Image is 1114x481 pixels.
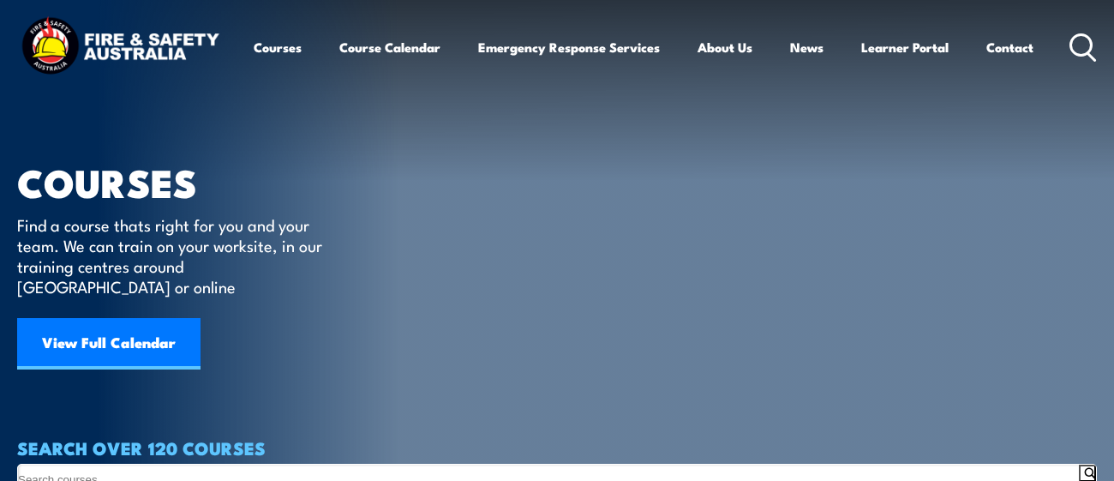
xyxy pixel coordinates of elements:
[790,27,824,68] a: News
[698,27,752,68] a: About Us
[986,27,1033,68] a: Contact
[339,27,440,68] a: Course Calendar
[17,214,330,297] p: Find a course thats right for you and your team. We can train on your worksite, in our training c...
[17,318,201,370] a: View Full Calendar
[17,165,347,198] h1: COURSES
[478,27,660,68] a: Emergency Response Services
[17,438,1097,457] h4: SEARCH OVER 120 COURSES
[861,27,949,68] a: Learner Portal
[254,27,302,68] a: Courses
